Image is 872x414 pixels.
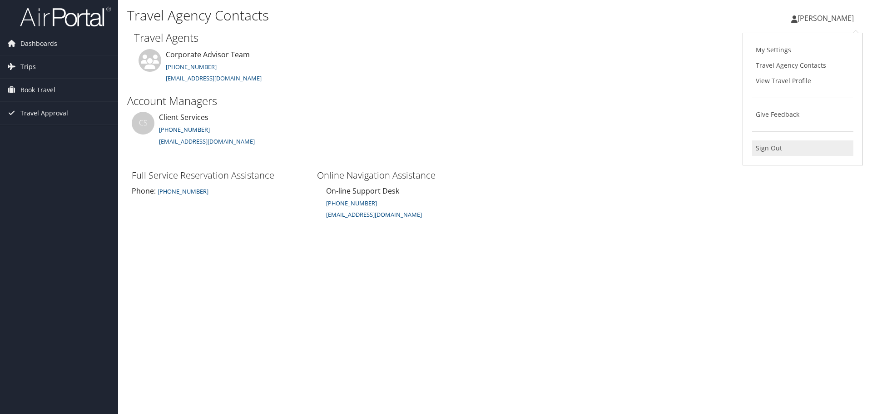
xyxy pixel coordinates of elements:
a: [PHONE_NUMBER] [166,63,217,71]
h3: Online Navigation Assistance [317,169,493,182]
a: [PERSON_NAME] [791,5,863,32]
h2: Travel Agents [134,30,856,45]
a: View Travel Profile [752,73,853,89]
a: [EMAIL_ADDRESS][DOMAIN_NAME] [326,209,422,219]
a: Sign Out [752,140,853,156]
img: airportal-logo.png [20,6,111,27]
a: My Settings [752,42,853,58]
a: Travel Agency Contacts [752,58,853,73]
small: [PHONE_NUMBER] [158,187,208,195]
small: [EMAIL_ADDRESS][DOMAIN_NAME] [326,210,422,219]
span: Travel Approval [20,102,68,125]
span: Client Services [159,112,208,122]
span: Trips [20,55,36,78]
a: [EMAIL_ADDRESS][DOMAIN_NAME] [166,74,262,82]
div: Phone: [132,185,308,196]
span: Dashboards [20,32,57,55]
span: [PERSON_NAME] [798,13,854,23]
a: Give Feedback [752,107,853,122]
h1: Travel Agency Contacts [127,6,618,25]
a: [PHONE_NUMBER] [326,199,377,207]
span: Book Travel [20,79,55,101]
a: [EMAIL_ADDRESS][DOMAIN_NAME] [159,137,255,145]
span: On-line Support Desk [326,186,399,196]
a: [PHONE_NUMBER] [156,186,208,196]
a: [PHONE_NUMBER] [159,125,210,134]
span: Corporate Advisor Team [166,50,250,60]
div: CS [132,112,154,135]
h3: Full Service Reservation Assistance [132,169,308,182]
